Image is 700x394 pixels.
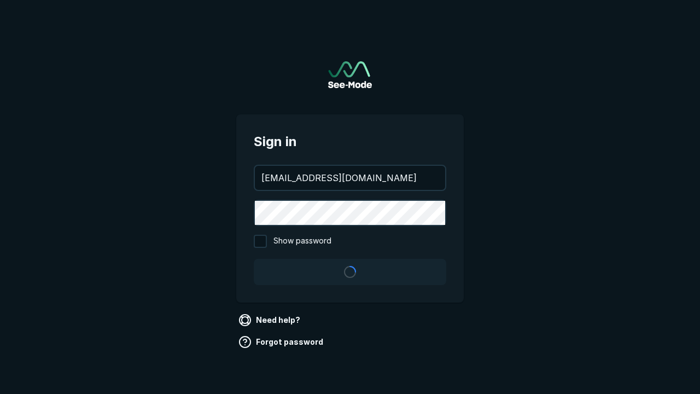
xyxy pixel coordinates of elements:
img: See-Mode Logo [328,61,372,88]
a: Go to sign in [328,61,372,88]
a: Need help? [236,311,305,329]
a: Forgot password [236,333,328,351]
span: Sign in [254,132,446,152]
input: your@email.com [255,166,445,190]
span: Show password [273,235,331,248]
